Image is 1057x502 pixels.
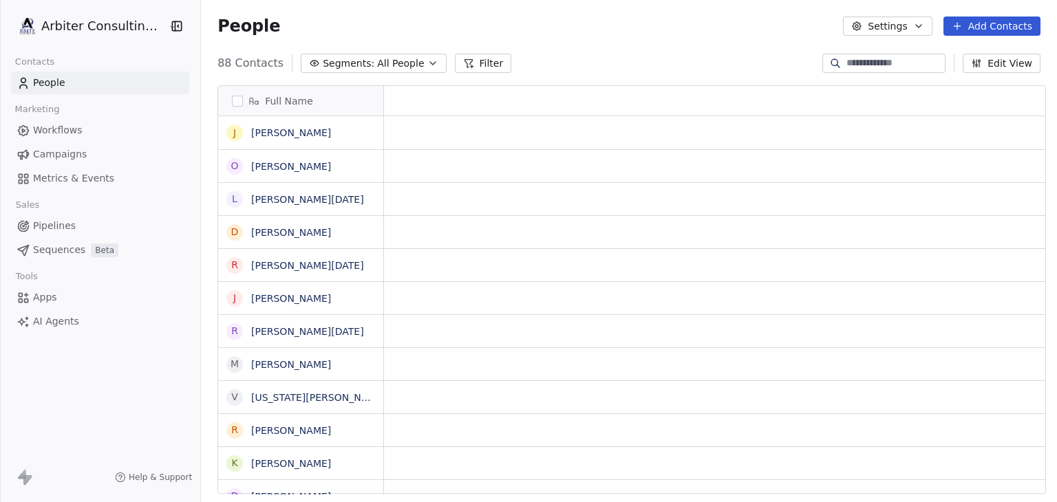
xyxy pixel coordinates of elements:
[843,17,932,36] button: Settings
[11,143,189,166] a: Campaigns
[265,94,313,108] span: Full Name
[217,16,280,36] span: People
[377,56,424,71] span: All People
[115,472,192,483] a: Help & Support
[91,243,118,257] span: Beta
[33,314,79,329] span: AI Agents
[231,324,238,338] div: R
[251,293,331,304] a: [PERSON_NAME]
[231,423,238,437] div: R
[218,116,384,494] div: grid
[455,54,512,73] button: Filter
[232,456,238,470] div: K
[233,126,236,140] div: J
[9,52,61,72] span: Contacts
[11,167,189,190] a: Metrics & Events
[231,159,239,173] div: O
[33,123,83,138] span: Workflows
[251,161,331,172] a: [PERSON_NAME]
[251,326,364,337] a: [PERSON_NAME][DATE]
[33,147,87,162] span: Campaigns
[323,56,374,71] span: Segments:
[963,54,1040,73] button: Edit View
[10,266,43,287] span: Tools
[11,239,189,261] a: SequencesBeta
[251,392,386,403] a: [US_STATE][PERSON_NAME]
[11,310,189,333] a: AI Agents
[231,390,238,404] div: V
[251,260,364,271] a: [PERSON_NAME][DATE]
[33,290,57,305] span: Apps
[251,458,331,469] a: [PERSON_NAME]
[129,472,192,483] span: Help & Support
[11,119,189,142] a: Workflows
[11,286,189,309] a: Apps
[251,359,331,370] a: [PERSON_NAME]
[11,72,189,94] a: People
[11,215,189,237] a: Pipelines
[33,171,114,186] span: Metrics & Events
[17,14,159,38] button: Arbiter Consulting Group
[251,127,331,138] a: [PERSON_NAME]
[231,258,238,272] div: R
[232,192,237,206] div: L
[943,17,1040,36] button: Add Contacts
[33,243,85,257] span: Sequences
[218,86,383,116] div: Full Name
[217,55,284,72] span: 88 Contacts
[251,227,331,238] a: [PERSON_NAME]
[251,425,331,436] a: [PERSON_NAME]
[33,219,76,233] span: Pipelines
[9,99,65,120] span: Marketing
[251,194,364,205] a: [PERSON_NAME][DATE]
[231,357,239,371] div: M
[251,491,331,502] a: [PERSON_NAME]
[10,195,45,215] span: Sales
[233,291,236,305] div: J
[41,17,164,35] span: Arbiter Consulting Group
[33,76,65,90] span: People
[19,18,36,34] img: Arbiter_Vertical_Logo_Transparent_400dpi_1140x784.png
[231,225,239,239] div: D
